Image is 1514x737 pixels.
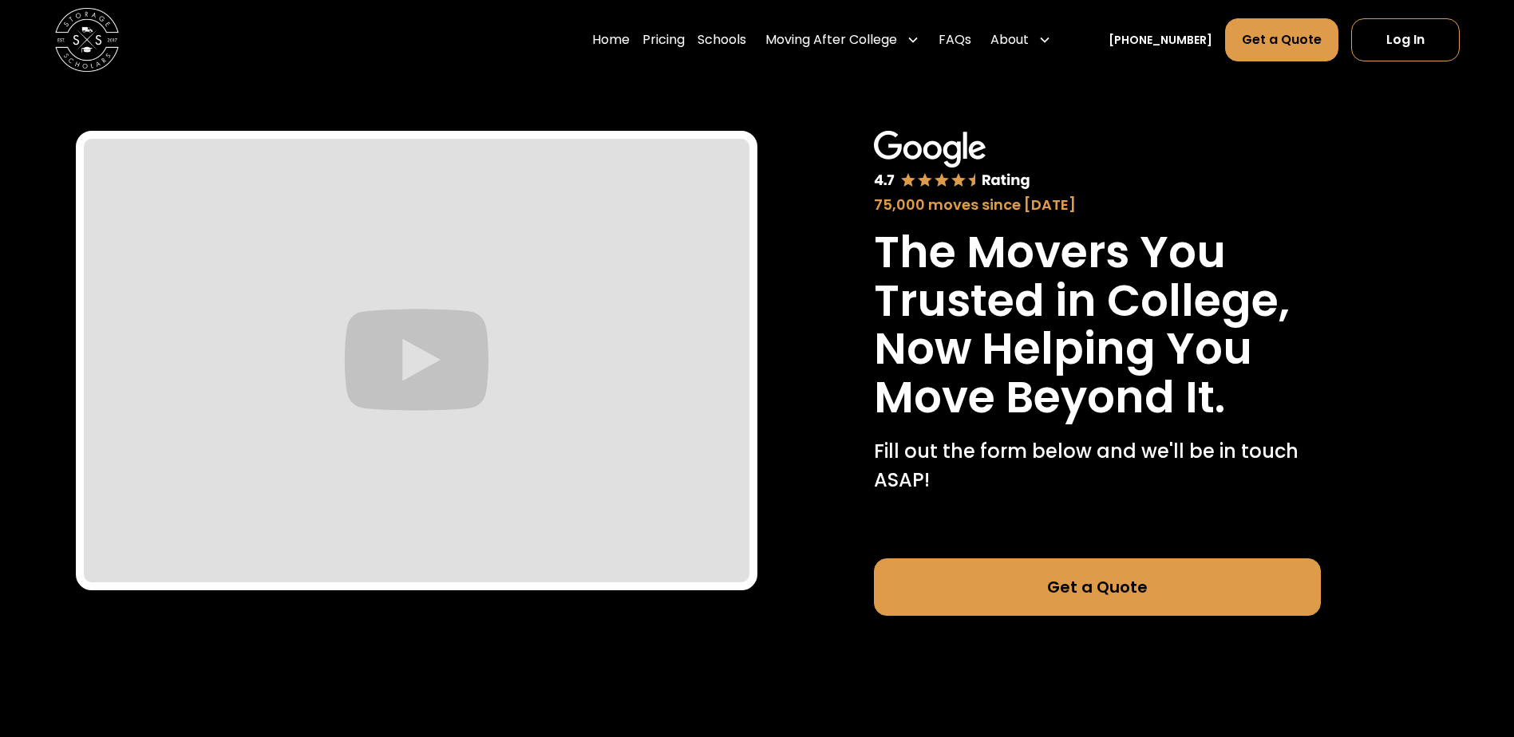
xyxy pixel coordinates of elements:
[990,30,1029,49] div: About
[874,131,1030,191] img: Google 4.7 star rating
[55,8,119,72] img: Storage Scholars main logo
[874,437,1321,495] p: Fill out the form below and we'll be in touch ASAP!
[765,30,897,49] div: Moving After College
[1351,18,1460,61] a: Log In
[874,194,1321,215] div: 75,000 moves since [DATE]
[874,558,1321,616] a: Get a Quote
[939,18,971,62] a: FAQs
[592,18,630,62] a: Home
[698,18,746,62] a: Schools
[874,228,1321,421] h1: The Movers You Trusted in College, Now Helping You Move Beyond It.
[84,139,749,582] iframe: Graduate Shipping
[1109,32,1212,49] a: [PHONE_NUMBER]
[1225,18,1338,61] a: Get a Quote
[642,18,685,62] a: Pricing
